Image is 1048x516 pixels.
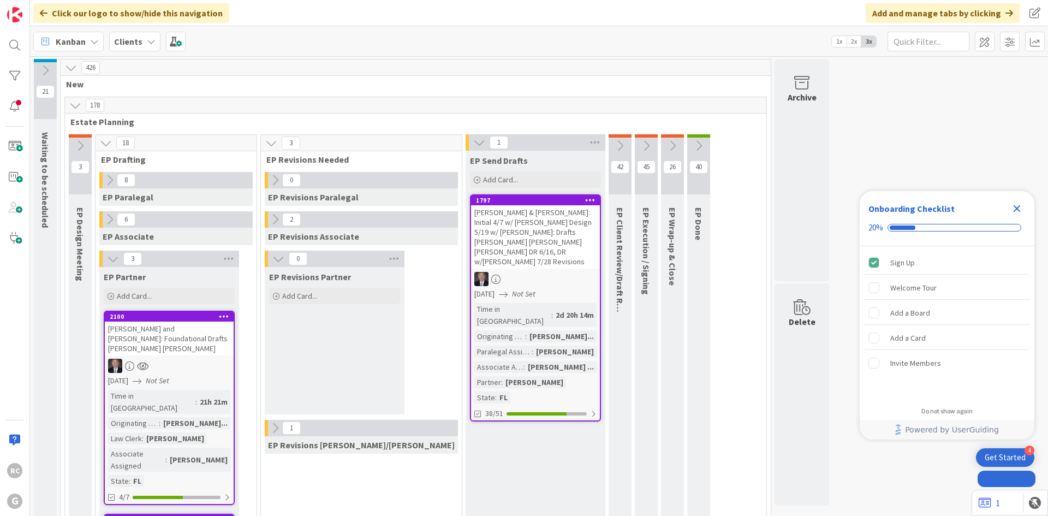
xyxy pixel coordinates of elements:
[36,85,55,98] span: 21
[497,392,510,404] div: FL
[485,408,503,419] span: 38/51
[474,303,551,327] div: Time in [GEOGRAPHIC_DATA]
[523,361,525,373] span: :
[110,313,234,321] div: 2100
[476,197,600,204] div: 1797
[40,132,51,228] span: Waiting to be scheduled
[667,207,678,286] span: EP Wrap-up & Close
[890,306,930,319] div: Add a Board
[129,475,130,487] span: :
[474,376,501,388] div: Partner
[689,161,708,174] span: 40
[641,207,652,295] span: EP Execution / Signing
[108,417,159,429] div: Originating Attorney
[268,192,359,203] span: EP Revisions Paralegal
[474,346,532,358] div: Paralegal Assigned
[130,475,144,487] div: FL
[860,191,1034,440] div: Checklist Container
[282,291,317,301] span: Add Card...
[890,357,941,370] div: Invite Members
[890,281,937,294] div: Welcome Tour
[7,7,22,22] img: Visit kanbanzone.com
[525,361,597,373] div: [PERSON_NAME] ...
[104,311,235,505] a: 2100[PERSON_NAME] and [PERSON_NAME]: Foundational Drafts [PERSON_NAME] [PERSON_NAME]BG[DATE]Not S...
[525,330,527,342] span: :
[495,392,497,404] span: :
[108,448,165,472] div: Associate Assigned
[865,420,1029,440] a: Powered by UserGuiding
[7,494,22,509] div: G
[105,312,234,355] div: 2100[PERSON_NAME] and [PERSON_NAME]: Foundational Drafts [PERSON_NAME] [PERSON_NAME]
[108,432,142,444] div: Law Clerk
[868,223,1026,233] div: Checklist progress: 20%
[103,231,154,242] span: EP Associate
[471,195,600,205] div: 1797
[159,417,160,429] span: :
[868,223,883,233] div: 20%
[864,276,1030,300] div: Welcome Tour is incomplete.
[985,452,1026,463] div: Get Started
[788,91,817,104] div: Archive
[116,137,135,150] span: 18
[471,205,600,269] div: [PERSON_NAME] & [PERSON_NAME]: Initial 4/7 w/ [PERSON_NAME] Design 5/19 w/ [PERSON_NAME]: Drafts ...
[527,330,597,342] div: [PERSON_NAME]...
[921,407,973,416] div: Do not show again
[282,174,301,187] span: 0
[269,271,351,282] span: EP Revisions Partner
[108,475,129,487] div: State
[474,330,525,342] div: Originating Attorney
[101,154,243,165] span: EP Drafting
[105,312,234,322] div: 2100
[103,192,153,203] span: EP Paralegal
[282,422,301,435] span: 1
[693,207,704,240] span: EP Done
[7,463,22,478] div: RC
[119,491,129,503] span: 4/7
[266,154,448,165] span: EP Revisions Needed
[864,251,1030,275] div: Sign Up is complete.
[146,376,169,385] i: Not Set
[81,61,100,74] span: 426
[165,454,167,466] span: :
[282,137,300,150] span: 3
[66,79,757,90] span: New
[533,346,597,358] div: [PERSON_NAME]
[105,359,234,373] div: BG
[976,448,1034,467] div: Open Get Started checklist, remaining modules: 4
[470,155,528,166] span: EP Send Drafts
[864,326,1030,350] div: Add a Card is incomplete.
[501,376,503,388] span: :
[108,390,195,414] div: Time in [GEOGRAPHIC_DATA]
[282,213,301,226] span: 2
[70,116,753,127] span: Estate Planning
[474,288,495,300] span: [DATE]
[979,496,1000,509] a: 1
[860,420,1034,440] div: Footer
[890,256,915,269] div: Sign Up
[868,202,955,215] div: Onboarding Checklist
[142,432,144,444] span: :
[1025,446,1034,455] div: 4
[483,175,518,185] span: Add Card...
[268,231,359,242] span: EP Revisions Associate
[144,432,207,444] div: [PERSON_NAME]
[471,272,600,286] div: BG
[197,396,230,408] div: 21h 21m
[1008,200,1026,217] div: Close Checklist
[474,392,495,404] div: State
[864,351,1030,375] div: Invite Members is incomplete.
[108,359,122,373] img: BG
[663,161,682,174] span: 26
[551,309,553,321] span: :
[905,423,999,436] span: Powered by UserGuiding
[832,36,847,47] span: 1x
[75,207,86,281] span: EP Design Meeting
[56,35,86,48] span: Kanban
[471,195,600,269] div: 1797[PERSON_NAME] & [PERSON_NAME]: Initial 4/7 w/ [PERSON_NAME] Design 5/19 w/ [PERSON_NAME]: Dra...
[553,309,597,321] div: 2d 20h 14m
[86,99,104,112] span: 178
[104,271,146,282] span: EP Partner
[160,417,230,429] div: [PERSON_NAME]...
[114,36,142,47] b: Clients
[847,36,861,47] span: 2x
